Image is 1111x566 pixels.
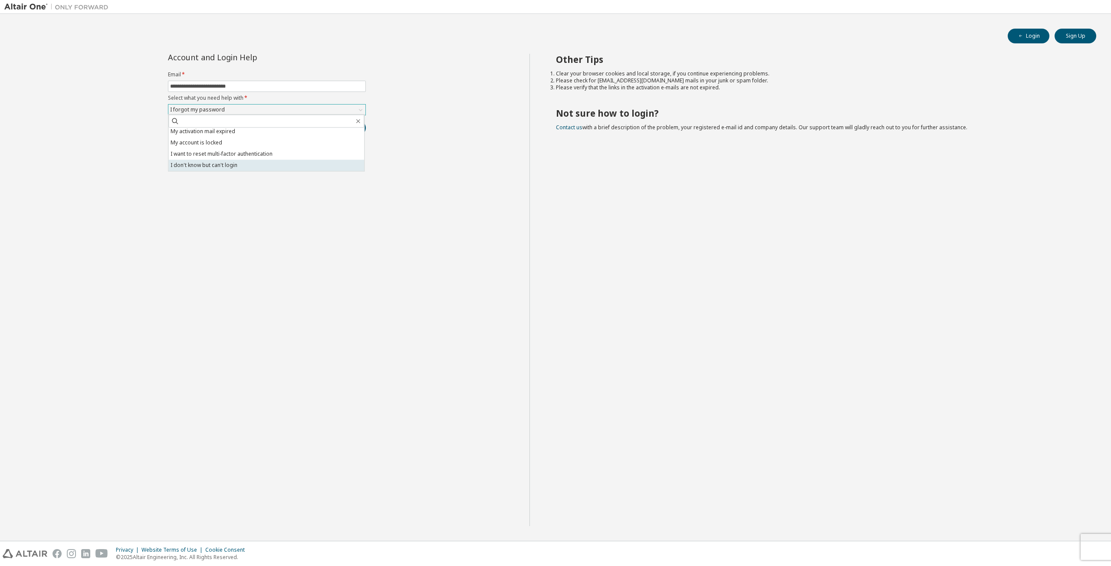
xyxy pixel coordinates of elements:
[556,54,1081,65] h2: Other Tips
[556,108,1081,119] h2: Not sure how to login?
[556,70,1081,77] li: Clear your browser cookies and local storage, if you continue experiencing problems.
[116,553,250,561] p: © 2025 Altair Engineering, Inc. All Rights Reserved.
[141,546,205,553] div: Website Terms of Use
[168,126,364,137] li: My activation mail expired
[4,3,113,11] img: Altair One
[67,549,76,558] img: instagram.svg
[95,549,108,558] img: youtube.svg
[205,546,250,553] div: Cookie Consent
[1008,29,1049,43] button: Login
[556,124,582,131] a: Contact us
[169,105,226,115] div: I forgot my password
[168,54,326,61] div: Account and Login Help
[168,71,366,78] label: Email
[556,124,967,131] span: with a brief description of the problem, your registered e-mail id and company details. Our suppo...
[53,549,62,558] img: facebook.svg
[3,549,47,558] img: altair_logo.svg
[168,105,365,115] div: I forgot my password
[556,84,1081,91] li: Please verify that the links in the activation e-mails are not expired.
[556,77,1081,84] li: Please check for [EMAIL_ADDRESS][DOMAIN_NAME] mails in your junk or spam folder.
[116,546,141,553] div: Privacy
[168,95,366,101] label: Select what you need help with
[1055,29,1096,43] button: Sign Up
[81,549,90,558] img: linkedin.svg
